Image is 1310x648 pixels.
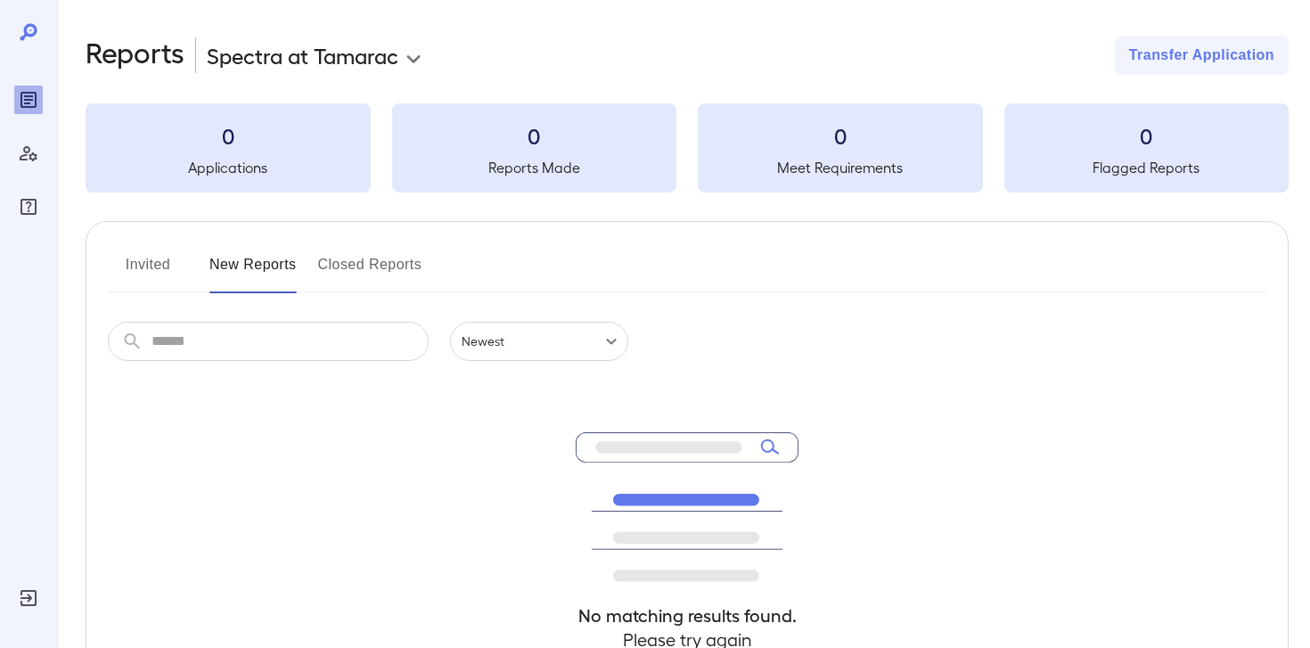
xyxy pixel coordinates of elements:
h5: Meet Requirements [698,157,983,178]
div: Manage Users [14,139,43,168]
button: New Reports [209,250,297,293]
button: Transfer Application [1115,36,1289,75]
p: Spectra at Tamarac [207,41,398,70]
div: Log Out [14,584,43,612]
h2: Reports [86,36,184,75]
h3: 0 [392,121,677,150]
h3: 0 [698,121,983,150]
button: Invited [108,250,188,293]
div: FAQ [14,193,43,221]
button: Closed Reports [318,250,422,293]
summary: 0Applications0Reports Made0Meet Requirements0Flagged Reports [86,103,1289,193]
div: Reports [14,86,43,114]
h5: Reports Made [392,157,677,178]
h3: 0 [1004,121,1290,150]
h5: Flagged Reports [1004,157,1290,178]
div: Newest [450,322,628,361]
h3: 0 [86,121,371,150]
h4: No matching results found. [576,603,798,627]
h5: Applications [86,157,371,178]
